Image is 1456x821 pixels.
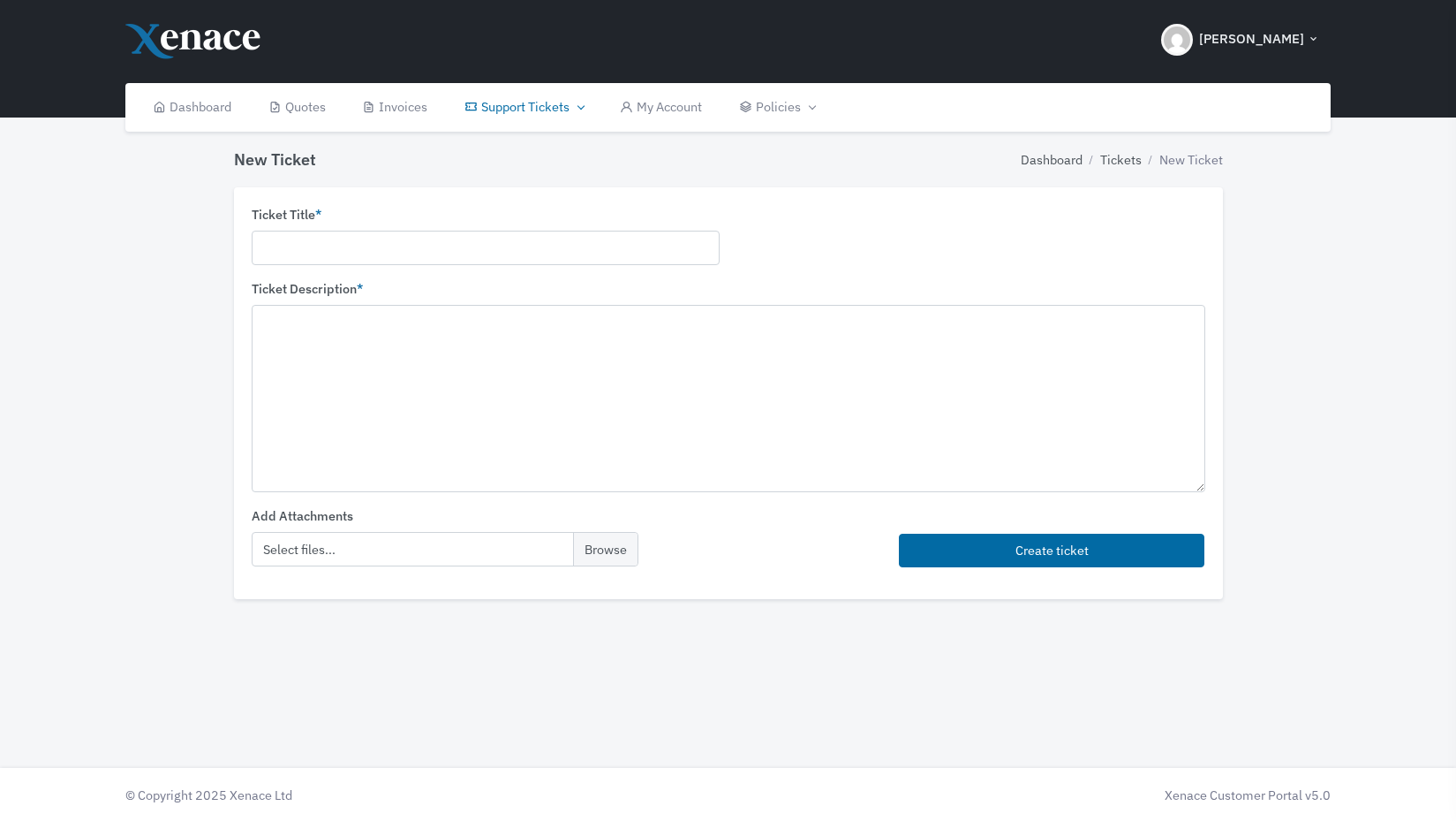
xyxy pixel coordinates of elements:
[117,786,728,805] div: © Copyright 2025 Xenace Ltd
[446,83,601,132] a: Support Tickets
[252,205,321,224] label: Ticket Title
[899,534,1205,568] button: Create ticket
[134,83,250,132] a: Dashboard
[736,786,1330,805] div: Xenace Customer Portal v5.0
[601,83,720,132] a: My Account
[250,83,344,132] a: Quotes
[1100,150,1142,170] a: Tickets
[1150,9,1331,71] button: [PERSON_NAME]
[252,506,353,526] label: Add Attachments
[234,150,316,170] h4: New Ticket
[252,279,363,299] label: Ticket Description
[1161,24,1193,56] img: Header Avatar
[1199,29,1304,49] span: [PERSON_NAME]
[343,83,446,132] a: Invoices
[1142,150,1223,170] li: New Ticket
[1021,150,1083,170] a: Dashboard
[720,83,833,132] a: Policies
